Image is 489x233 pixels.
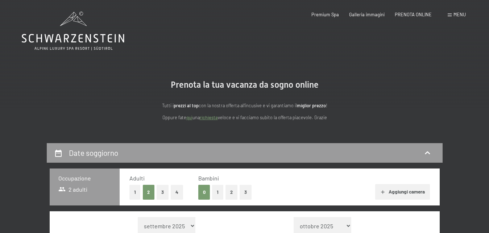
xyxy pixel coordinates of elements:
[225,185,237,200] button: 2
[186,115,192,120] a: quì
[375,184,430,200] button: Aggiungi camera
[198,185,210,200] button: 0
[200,115,218,120] a: richiesta
[100,102,390,109] p: Tutti i con la nostra offerta all'incusive e vi garantiamo il !
[157,185,169,200] button: 3
[58,174,111,182] h3: Occupazione
[349,12,385,17] a: Galleria immagini
[171,80,319,90] span: Prenota la tua vacanza da sogno online
[129,185,141,200] button: 1
[69,148,118,157] h2: Date soggiorno
[297,103,326,108] strong: miglior prezzo
[58,186,88,194] span: 2 adulti
[198,175,219,182] span: Bambini
[395,12,432,17] a: PRENOTA ONLINE
[453,12,466,17] span: Menu
[143,185,155,200] button: 2
[311,12,339,17] a: Premium Spa
[100,114,390,121] p: Oppure fate una veloce e vi facciamo subito la offerta piacevole. Grazie
[174,103,199,108] strong: prezzi al top
[129,175,145,182] span: Adulti
[212,185,223,200] button: 1
[171,185,183,200] button: 4
[240,185,252,200] button: 3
